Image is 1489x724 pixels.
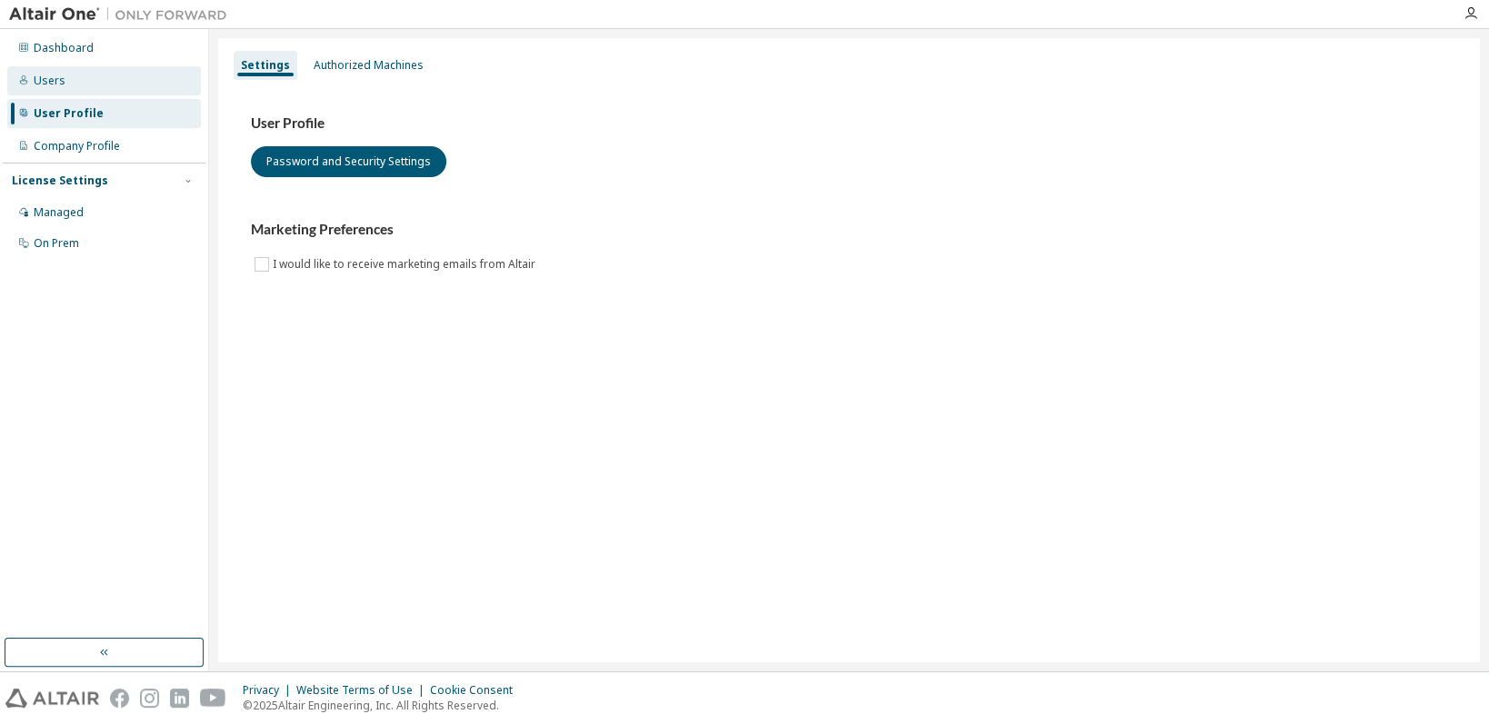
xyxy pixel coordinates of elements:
[12,174,108,188] div: License Settings
[34,139,120,154] div: Company Profile
[9,5,236,24] img: Altair One
[34,106,104,121] div: User Profile
[243,683,296,698] div: Privacy
[251,146,446,177] button: Password and Security Settings
[241,58,290,73] div: Settings
[5,689,99,708] img: altair_logo.svg
[243,698,524,713] p: © 2025 Altair Engineering, Inc. All Rights Reserved.
[296,683,430,698] div: Website Terms of Use
[200,689,226,708] img: youtube.svg
[34,74,65,88] div: Users
[251,221,1447,239] h3: Marketing Preferences
[430,683,524,698] div: Cookie Consent
[34,236,79,251] div: On Prem
[170,689,189,708] img: linkedin.svg
[110,689,129,708] img: facebook.svg
[34,41,94,55] div: Dashboard
[314,58,424,73] div: Authorized Machines
[251,114,1447,133] h3: User Profile
[140,689,159,708] img: instagram.svg
[273,253,539,275] label: I would like to receive marketing emails from Altair
[34,205,84,220] div: Managed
